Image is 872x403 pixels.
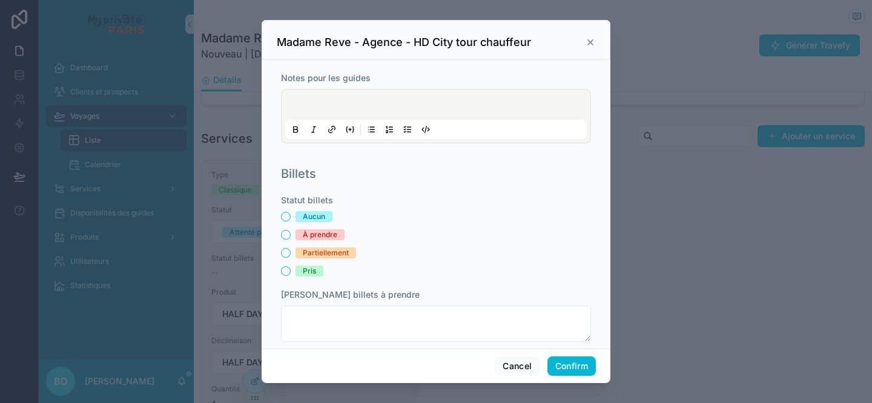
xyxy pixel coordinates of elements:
button: Cancel [495,356,540,376]
div: À prendre [303,229,337,240]
span: [PERSON_NAME] billets à prendre [281,289,420,300]
div: Partiellement [303,247,349,258]
span: Notes pour les guides [281,73,371,83]
button: Confirm [547,356,596,376]
div: Aucun [303,211,325,222]
h3: Madame Reve - Agence - HD City tour chauffeur [277,35,531,50]
h1: Billets [281,165,316,182]
div: Pris [303,266,316,277]
span: Statut billets [281,195,333,205]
